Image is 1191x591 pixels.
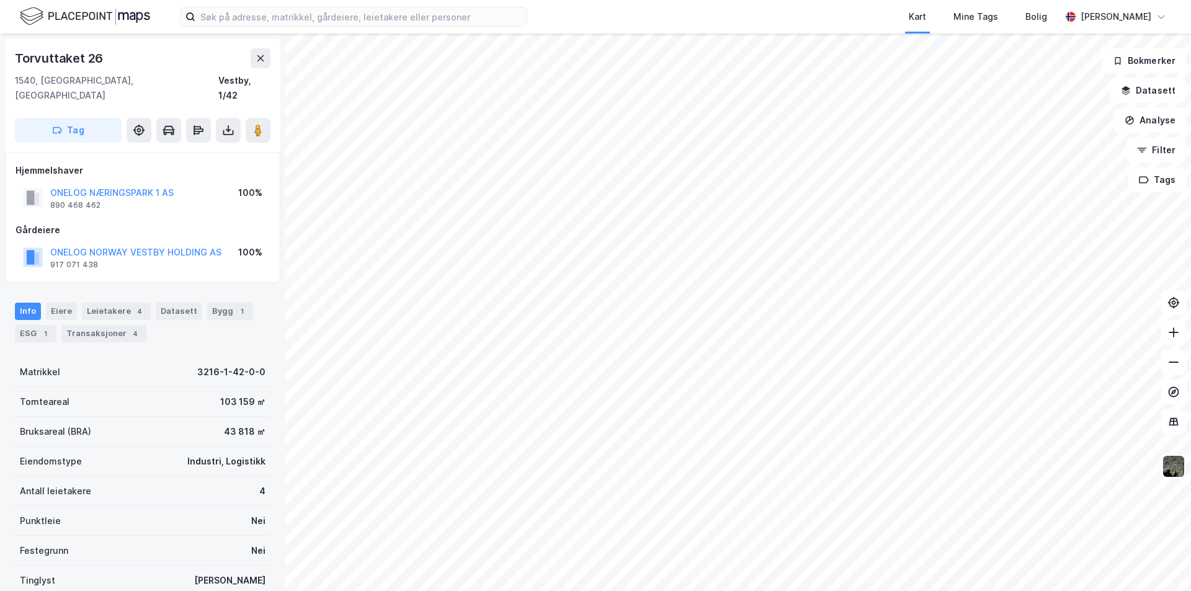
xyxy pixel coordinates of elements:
img: logo.f888ab2527a4732fd821a326f86c7f29.svg [20,6,150,27]
input: Søk på adresse, matrikkel, gårdeiere, leietakere eller personer [195,7,527,26]
div: 4 [129,327,141,340]
div: 917 071 438 [50,260,98,270]
div: 4 [133,305,146,318]
div: 1 [39,327,51,340]
div: Antall leietakere [20,484,91,499]
div: Bygg [207,303,253,320]
div: Nei [251,543,265,558]
div: Mine Tags [953,9,998,24]
button: Datasett [1110,78,1186,103]
div: Tinglyst [20,573,55,588]
div: 3216-1-42-0-0 [197,365,265,380]
div: Hjemmelshaver [16,163,270,178]
div: 43 818 ㎡ [224,424,265,439]
button: Tag [15,118,122,143]
div: Leietakere [82,303,151,320]
img: 9k= [1162,455,1185,478]
div: Gårdeiere [16,223,270,238]
div: 100% [238,185,262,200]
div: Tomteareal [20,394,69,409]
div: Festegrunn [20,543,68,558]
div: Bolig [1025,9,1047,24]
div: [PERSON_NAME] [1081,9,1151,24]
div: 100% [238,245,262,260]
button: Tags [1128,167,1186,192]
div: Eiendomstype [20,454,82,469]
div: [PERSON_NAME] [194,573,265,588]
div: Torvuttaket 26 [15,48,105,68]
div: Eiere [46,303,77,320]
div: Info [15,303,41,320]
button: Filter [1126,138,1186,162]
div: 1540, [GEOGRAPHIC_DATA], [GEOGRAPHIC_DATA] [15,73,218,103]
div: 1 [236,305,248,318]
iframe: Chat Widget [1129,531,1191,591]
div: Datasett [156,303,202,320]
button: Analyse [1114,108,1186,133]
div: Nei [251,513,265,528]
div: Kart [909,9,926,24]
button: Bokmerker [1102,48,1186,73]
div: Bruksareal (BRA) [20,424,91,439]
div: Punktleie [20,513,61,528]
div: Matrikkel [20,365,60,380]
div: ESG [15,325,56,342]
div: Industri, Logistikk [187,454,265,469]
div: 103 159 ㎡ [220,394,265,409]
div: Transaksjoner [61,325,146,342]
div: Vestby, 1/42 [218,73,270,103]
div: 4 [259,484,265,499]
div: 890 468 462 [50,200,100,210]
